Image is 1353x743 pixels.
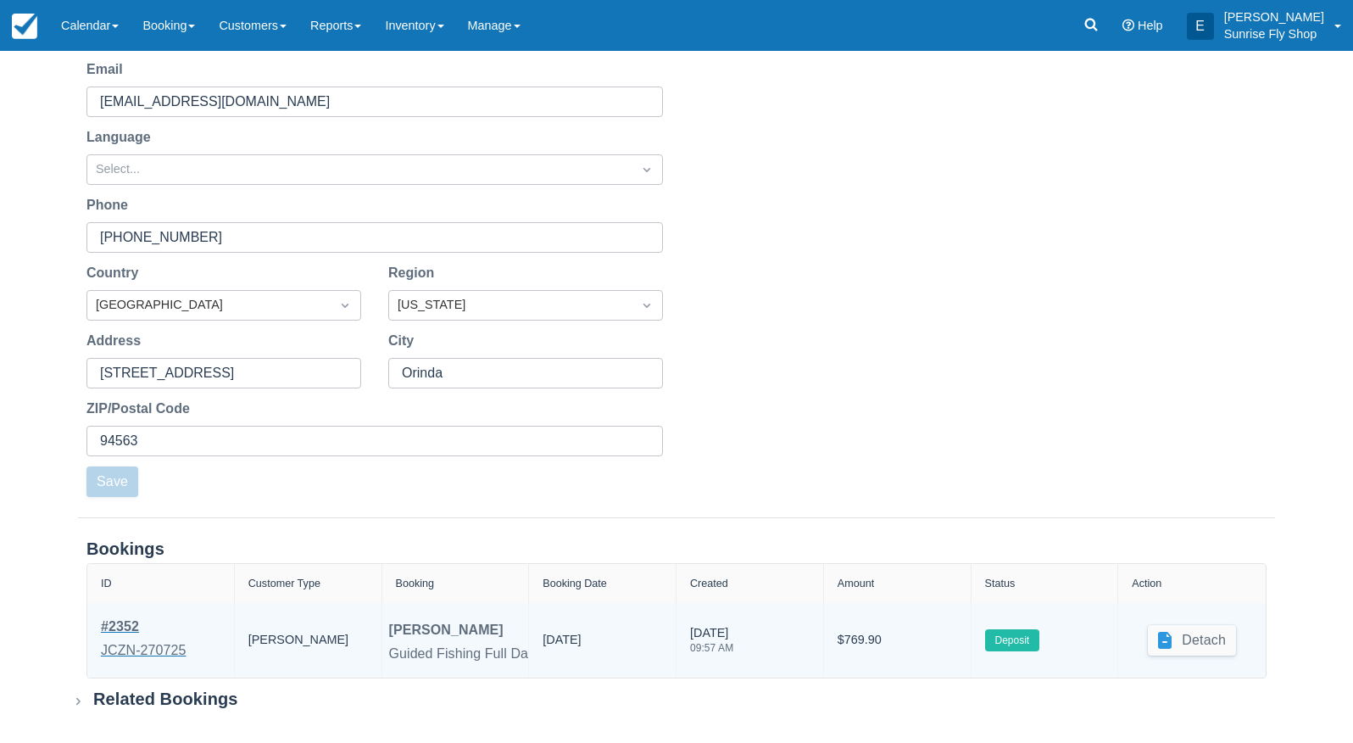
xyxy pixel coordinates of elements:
[248,578,320,589] div: Customer Type
[101,617,186,637] div: # 2352
[638,297,655,314] span: Dropdown icon
[389,644,702,664] div: Guided Fishing Full Day 2 Anglers, Credit Card Fee
[638,161,655,178] span: Dropdown icon
[101,617,186,664] a: #2352JCZN-270725
[337,297,354,314] span: Dropdown icon
[86,127,158,148] label: Language
[1138,19,1163,32] span: Help
[86,59,130,80] label: Email
[389,620,504,640] div: [PERSON_NAME]
[1132,578,1161,589] div: Action
[838,578,874,589] div: Amount
[96,160,623,179] div: Select...
[86,399,197,419] label: ZIP/Postal Code
[388,263,441,283] label: Region
[690,578,728,589] div: Created
[1224,8,1324,25] p: [PERSON_NAME]
[1148,625,1236,656] button: Detach
[101,640,186,661] div: JCZN-270725
[985,629,1040,651] label: Deposit
[543,631,581,656] div: [DATE]
[985,578,1016,589] div: Status
[86,539,1267,560] div: Bookings
[86,195,135,215] label: Phone
[93,689,238,710] div: Related Bookings
[12,14,37,39] img: checkfront-main-nav-mini-logo.png
[690,643,733,653] div: 09:57 AM
[1122,20,1134,31] i: Help
[101,578,112,589] div: ID
[396,578,435,589] div: Booking
[86,331,148,351] label: Address
[86,263,145,283] label: Country
[838,617,957,664] div: $769.90
[1187,13,1214,40] div: E
[388,331,420,351] label: City
[248,617,368,664] div: [PERSON_NAME]
[543,578,607,589] div: Booking Date
[690,624,733,663] div: [DATE]
[1224,25,1324,42] p: Sunrise Fly Shop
